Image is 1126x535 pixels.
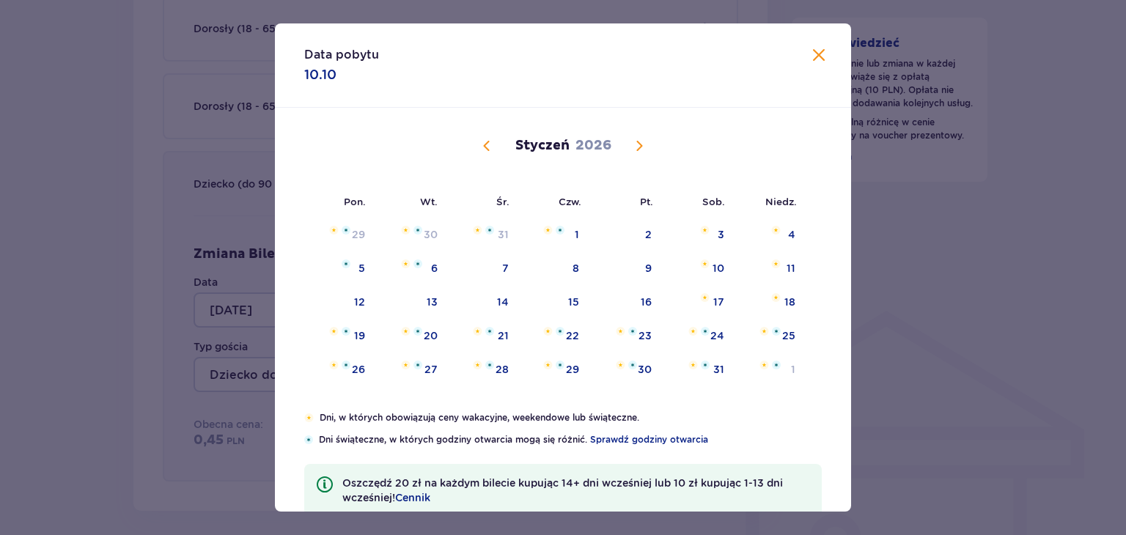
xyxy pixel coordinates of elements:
div: 20 [424,328,438,343]
td: poniedziałek, 5 stycznia 2026 [304,253,375,285]
div: 1 [791,362,795,377]
td: czwartek, 22 stycznia 2026 [519,320,590,353]
td: niedziela, 25 stycznia 2026 [735,320,806,353]
img: Niebieska gwiazdka [701,361,710,369]
img: Pomarańczowa gwiazdka [688,361,698,369]
img: Niebieska gwiazdka [413,226,422,235]
img: Niebieska gwiazdka [628,327,637,336]
td: poniedziałek, 12 stycznia 2026 [304,287,375,319]
td: środa, 28 stycznia 2026 [448,354,519,386]
div: 26 [352,362,365,377]
div: 12 [354,295,365,309]
img: Niebieska gwiazdka [772,361,781,369]
img: Pomarańczowa gwiazdka [771,226,781,235]
td: niedziela, 4 stycznia 2026 [735,219,806,251]
div: 30 [424,227,438,242]
img: Pomarańczowa gwiazdka [543,327,553,336]
td: sobota, 24 stycznia 2026 [662,320,735,353]
td: czwartek, 15 stycznia 2026 [519,287,590,319]
a: Sprawdź godziny otwarcia [590,433,708,446]
img: Niebieska gwiazdka [413,259,422,268]
td: środa, 7 stycznia 2026 [448,253,519,285]
img: Pomarańczowa gwiazdka [759,361,769,369]
img: Niebieska gwiazdka [485,361,494,369]
td: niedziela, 18 stycznia 2026 [735,287,806,319]
small: Sob. [702,196,725,207]
div: 24 [710,328,724,343]
div: 25 [782,328,795,343]
small: Niedz. [765,196,797,207]
img: Niebieska gwiazdka [342,226,350,235]
td: piątek, 30 stycznia 2026 [589,354,662,386]
button: Następny miesiąc [630,137,648,155]
img: Niebieska gwiazdka [701,327,710,336]
td: sobota, 3 stycznia 2026 [662,219,735,251]
img: Pomarańczowa gwiazdka [473,226,482,235]
img: Niebieska gwiazdka [342,327,350,336]
div: 31 [498,227,509,242]
p: 10.10 [304,66,336,84]
td: wtorek, 13 stycznia 2026 [375,287,448,319]
img: Niebieska gwiazdka [485,327,494,336]
div: 13 [427,295,438,309]
img: Pomarańczowa gwiazdka [304,413,314,422]
div: 2 [645,227,652,242]
img: Niebieska gwiazdka [413,327,422,336]
div: 16 [641,295,652,309]
td: piątek, 2 stycznia 2026 [589,219,662,251]
p: Data pobytu [304,47,379,63]
div: 1 [575,227,579,242]
td: czwartek, 29 stycznia 2026 [519,354,590,386]
td: sobota, 10 stycznia 2026 [662,253,735,285]
div: 8 [573,261,579,276]
img: Niebieska gwiazdka [556,226,564,235]
p: Styczeń [515,137,570,155]
div: 29 [352,227,365,242]
img: Pomarańczowa gwiazdka [329,327,339,336]
button: Zamknij [810,47,828,65]
div: 28 [496,362,509,377]
div: 3 [718,227,724,242]
img: Niebieska gwiazdka [413,361,422,369]
div: 18 [784,295,795,309]
img: Pomarańczowa gwiazdka [700,259,710,268]
img: Niebieska gwiazdka [628,361,637,369]
div: 10 [713,261,724,276]
td: wtorek, 6 stycznia 2026 [375,253,448,285]
div: 19 [354,328,365,343]
a: Cennik [395,490,430,505]
td: poniedziałek, 29 grudnia 2025 [304,219,375,251]
div: 29 [566,362,579,377]
img: Pomarańczowa gwiazdka [688,327,698,336]
td: czwartek, 1 stycznia 2026 [519,219,590,251]
img: Pomarańczowa gwiazdka [401,259,411,268]
div: 21 [498,328,509,343]
div: 27 [424,362,438,377]
td: niedziela, 11 stycznia 2026 [735,253,806,285]
img: Niebieska gwiazdka [342,361,350,369]
div: 7 [502,261,509,276]
td: sobota, 17 stycznia 2026 [662,287,735,319]
img: Pomarańczowa gwiazdka [771,259,781,268]
img: Niebieska gwiazdka [485,226,494,235]
div: 14 [497,295,509,309]
td: poniedziałek, 26 stycznia 2026 [304,354,375,386]
img: Pomarańczowa gwiazdka [543,361,553,369]
td: piątek, 9 stycznia 2026 [589,253,662,285]
div: 11 [787,261,795,276]
p: Dni, w których obowiązują ceny wakacyjne, weekendowe lub świąteczne. [320,411,822,424]
td: piątek, 23 stycznia 2026 [589,320,662,353]
div: 30 [638,362,652,377]
td: piątek, 16 stycznia 2026 [589,287,662,319]
td: poniedziałek, 19 stycznia 2026 [304,320,375,353]
div: 6 [431,261,438,276]
img: Pomarańczowa gwiazdka [700,293,710,302]
img: Pomarańczowa gwiazdka [759,327,769,336]
td: czwartek, 8 stycznia 2026 [519,253,590,285]
div: 22 [566,328,579,343]
small: Czw. [559,196,581,207]
img: Pomarańczowa gwiazdka [329,226,339,235]
td: sobota, 31 stycznia 2026 [662,354,735,386]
